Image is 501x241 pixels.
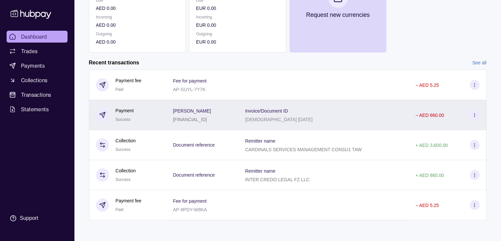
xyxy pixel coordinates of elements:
p: Document reference [173,172,215,178]
p: EUR 0.00 [196,38,279,46]
span: Trades [21,47,38,55]
p: AED 0.00 [96,5,179,12]
p: Payment fee [116,197,142,204]
a: Statements [7,103,68,115]
span: Payments [21,62,45,70]
span: Paid [116,207,124,212]
p: Invoice/Document ID [245,108,288,114]
p: + AED 3,600.00 [415,143,448,148]
p: Collection [116,137,136,144]
div: Support [20,215,38,222]
a: See all [472,59,487,66]
p: − AED 5.25 [415,203,439,208]
p: Document reference [173,142,215,148]
a: Payments [7,60,68,72]
span: Transactions [21,91,51,99]
p: Outgoing [96,30,179,38]
h2: Recent transactions [89,59,139,66]
p: INTER CREDO LEGAL FZ LLC [245,177,310,182]
p: − AED 660.00 [415,113,444,118]
a: Support [7,211,68,225]
p: AED 0.00 [96,21,179,29]
p: + AED 860.00 [415,173,444,178]
p: [DEMOGRAPHIC_DATA] [DATE] [245,117,313,122]
p: Collection [116,167,136,174]
p: Incoming [196,14,279,21]
p: Incoming [96,14,179,21]
p: [PERSON_NAME] [173,108,211,114]
p: AED 0.00 [96,38,179,46]
p: Fee for payment [173,198,207,204]
p: EUR 0.00 [196,5,279,12]
p: Payment [116,107,134,114]
p: Outgoing [196,30,279,38]
p: [FINANCIAL_ID] [173,117,207,122]
p: Request new currencies [306,11,370,18]
a: Transactions [7,89,68,101]
span: Success [116,117,130,122]
a: Trades [7,45,68,57]
p: − AED 5.25 [415,83,439,88]
p: CARDINALS SERVICES MANAGEMENT CONSU1 TAW [245,147,362,152]
p: AP-SUYL-7Y7K [173,87,206,92]
p: EUR 0.00 [196,21,279,29]
span: Success [116,177,130,182]
p: AP-9PDY-W8KA [173,207,207,212]
span: Paid [116,87,124,92]
span: Statements [21,105,49,113]
span: Dashboard [21,33,47,41]
span: Collections [21,76,47,84]
a: Dashboard [7,31,68,43]
span: Success [116,147,130,152]
p: Remitter name [245,138,275,144]
p: Fee for payment [173,78,207,84]
p: Remitter name [245,168,275,174]
p: Payment fee [116,77,142,84]
a: Collections [7,74,68,86]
